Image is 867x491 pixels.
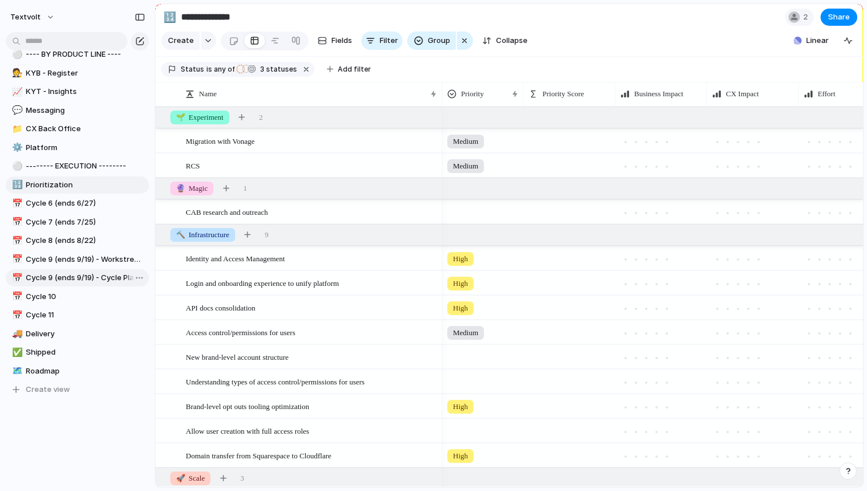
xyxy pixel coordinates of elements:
[186,449,331,462] span: Domain transfer from Squarespace to Cloudflare
[236,63,299,76] button: 3 statuses
[176,113,185,121] span: 🌱
[453,450,468,462] span: High
[204,63,237,76] button: isany of
[12,104,20,117] div: 💬
[12,309,20,322] div: 📅
[6,269,149,286] a: 📅Cycle 9 (ends 9/19) - Cycle Planning
[6,344,149,361] a: ✅Shipped
[26,347,145,358] span: Shipped
[6,195,149,212] a: 📅Cycle 6 (ends 6/27)
[176,184,185,193] span: 🔮
[186,399,309,413] span: Brand-level opt outs tooling optimization
[6,83,149,100] div: 📈KYT - Insights
[6,120,149,138] div: 📁CX Back Office
[265,229,269,241] span: 9
[168,35,194,46] span: Create
[6,102,149,119] a: 💬Messaging
[6,214,149,231] a: 📅Cycle 7 (ends 7/25)
[243,183,247,194] span: 1
[186,205,268,218] span: CAB research and outreach
[10,366,22,377] button: 🗺️
[26,217,145,228] span: Cycle 7 (ends 7/25)
[12,178,20,191] div: 🔢
[26,86,145,97] span: KYT - Insights
[453,401,468,413] span: High
[186,424,309,437] span: Allow user creation with full access roles
[176,473,205,484] span: Scale
[10,272,22,284] button: 📅
[461,88,484,100] span: Priority
[161,8,179,26] button: 🔢
[12,215,20,229] div: 📅
[6,139,149,156] a: ⚙️Platform
[257,64,297,74] span: statuses
[12,327,20,340] div: 🚚
[12,66,20,80] div: 🧑‍⚖️
[6,158,149,175] a: ⚪-------- EXECUTION --------
[6,381,149,398] button: Create view
[821,9,857,26] button: Share
[789,32,833,49] button: Linear
[12,346,20,359] div: ✅
[26,328,145,340] span: Delivery
[186,252,285,265] span: Identity and Access Management
[453,160,478,172] span: Medium
[6,46,149,63] a: ⚪---- BY PRODUCT LINE ----
[186,325,295,339] span: Access control/permissions for users
[496,35,528,46] span: Collapse
[478,32,532,50] button: Collapse
[176,183,208,194] span: Magic
[818,88,835,100] span: Effort
[634,88,684,100] span: Business Impact
[10,235,22,246] button: 📅
[10,49,22,60] button: ⚪
[380,35,398,46] span: Filter
[453,278,468,289] span: High
[12,160,20,173] div: ⚪
[10,291,22,303] button: 📅
[206,64,212,74] span: is
[726,88,759,100] span: CX Impact
[26,291,145,303] span: Cycle 10
[10,347,22,358] button: ✅
[186,350,288,363] span: New brand-level account structure
[186,276,339,289] span: Login and onboarding experience to unify platform
[313,32,357,50] button: Fields
[407,32,456,50] button: Group
[12,123,20,136] div: 📁
[163,9,176,25] div: 🔢
[10,309,22,321] button: 📅
[186,159,200,172] span: RCS
[6,251,149,268] div: 📅Cycle 9 (ends 9/19) - Workstreams
[12,253,20,266] div: 📅
[26,235,145,246] span: Cycle 8 (ends 8/22)
[6,232,149,249] a: 📅Cycle 8 (ends 8/22)
[26,142,145,154] span: Platform
[199,88,217,100] span: Name
[10,328,22,340] button: 🚚
[186,134,255,147] span: Migration with Vonage
[181,64,204,74] span: Status
[453,327,478,339] span: Medium
[10,86,22,97] button: 📈
[6,288,149,305] div: 📅Cycle 10
[186,301,255,314] span: API docs consolidation
[5,8,61,26] button: textvolt
[240,473,244,484] span: 3
[10,105,22,116] button: 💬
[176,474,185,482] span: 🚀
[6,65,149,82] a: 🧑‍⚖️KYB - Register
[6,176,149,194] div: 🔢Prioritization
[26,105,145,116] span: Messaging
[176,229,229,241] span: Infrastructure
[26,123,145,135] span: CX Back Office
[6,325,149,343] a: 🚚Delivery
[26,49,145,60] span: ---- BY PRODUCT LINE ----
